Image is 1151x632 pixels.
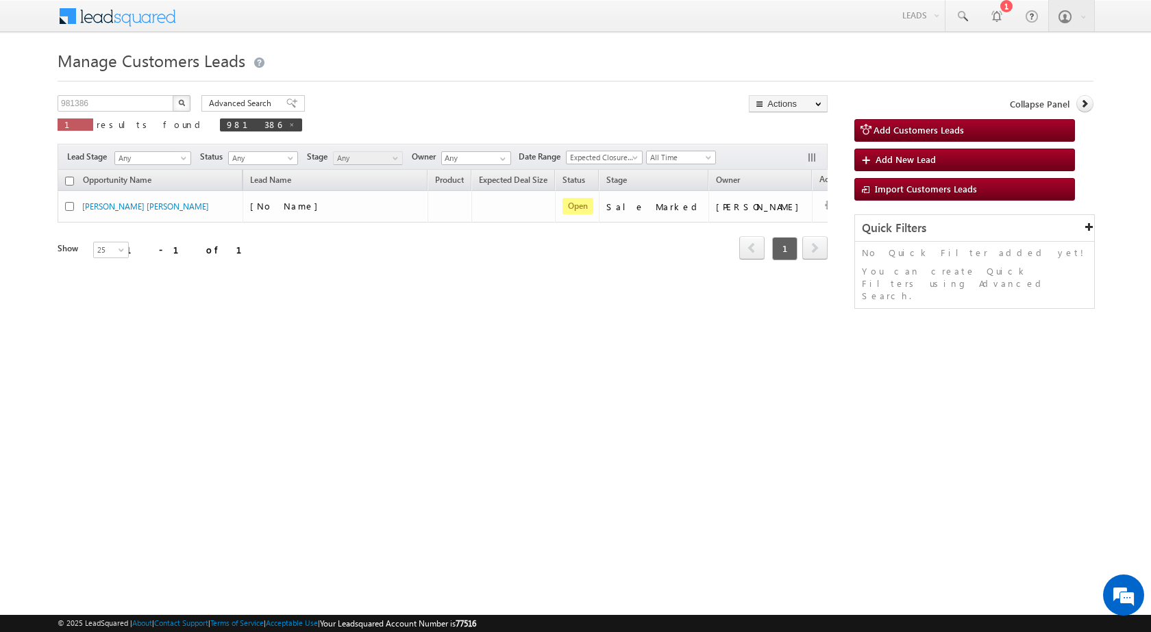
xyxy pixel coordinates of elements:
span: Add New Lead [876,153,936,165]
span: Date Range [519,151,566,163]
span: Status [200,151,228,163]
span: Your Leadsquared Account Number is [320,618,476,629]
span: Add Customers Leads [874,124,964,136]
span: results found [97,118,206,130]
div: Quick Filters [855,215,1094,242]
a: Expected Deal Size [472,173,554,190]
input: Check all records [65,177,74,186]
span: © 2025 LeadSquared | | | | | [58,617,476,630]
span: Any [334,152,399,164]
a: 25 [93,242,129,258]
span: Collapse Panel [1010,98,1069,110]
span: Open [562,198,593,214]
a: [PERSON_NAME] [PERSON_NAME] [82,201,209,212]
span: 77516 [456,618,476,629]
span: next [802,236,828,260]
span: Any [229,152,294,164]
a: Contact Support [154,618,208,627]
span: Stage [606,175,627,185]
span: Lead Stage [67,151,112,163]
p: No Quick Filter added yet! [862,247,1087,259]
a: Opportunity Name [76,173,158,190]
img: Search [178,99,185,106]
span: 1 [64,118,86,130]
a: Stage [599,173,634,190]
a: prev [739,238,765,260]
p: You can create Quick Filters using Advanced Search. [862,265,1087,302]
span: Owner [412,151,441,163]
a: About [132,618,152,627]
span: Any [115,152,186,164]
a: Show All Items [493,152,510,166]
input: Type to Search [441,151,511,165]
span: Product [435,175,464,185]
a: next [802,238,828,260]
span: Expected Closure Date [567,151,638,164]
a: Any [114,151,191,165]
a: All Time [646,151,716,164]
a: Status [556,173,592,190]
span: Lead Name [243,173,298,190]
a: Expected Closure Date [566,151,643,164]
a: Any [333,151,403,165]
span: Actions [813,172,854,190]
div: 1 - 1 of 1 [126,242,258,257]
span: Stage [307,151,333,163]
span: 1 [772,237,797,260]
span: Owner [716,175,740,185]
div: [PERSON_NAME] [716,201,806,213]
a: Terms of Service [210,618,264,627]
span: prev [739,236,765,260]
span: [No Name] [250,200,325,212]
a: Any [228,151,298,165]
span: Manage Customers Leads [58,49,245,71]
span: Advanced Search [209,97,275,110]
span: 25 [94,244,130,256]
div: Show [58,242,82,255]
div: Sale Marked [606,201,702,213]
span: Expected Deal Size [479,175,547,185]
a: Acceptable Use [266,618,318,627]
button: Actions [749,95,828,112]
span: Opportunity Name [83,175,151,185]
span: Import Customers Leads [875,183,977,194]
span: 981386 [227,118,282,130]
span: All Time [647,151,712,164]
